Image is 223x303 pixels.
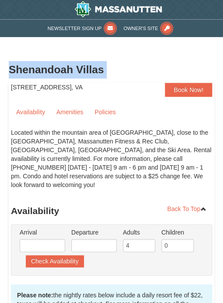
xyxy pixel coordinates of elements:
label: Departure [71,228,117,237]
button: Check Availability [26,255,84,267]
strong: Please note: [17,291,53,298]
a: Amenities [51,106,88,119]
h3: Availability [11,202,212,220]
label: Adults [123,228,155,237]
img: Massanutten Resort Logo [74,1,162,17]
h3: Shenandoah Villas [9,61,214,78]
a: Back To Top [161,202,212,215]
span: Newsletter Sign Up [48,26,101,31]
span: Owner's Site [123,26,158,31]
a: Massanutten Resort [13,1,223,17]
label: Arrival [20,228,65,237]
label: Children [161,228,194,237]
a: Newsletter Sign Up [48,26,117,31]
a: Owner's Site [123,26,173,31]
a: Availability [11,106,50,119]
a: Policies [89,106,121,119]
div: Located within the mountain area of [GEOGRAPHIC_DATA], close to the [GEOGRAPHIC_DATA], Massanutte... [11,128,212,198]
a: Book Now! [165,83,212,97]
